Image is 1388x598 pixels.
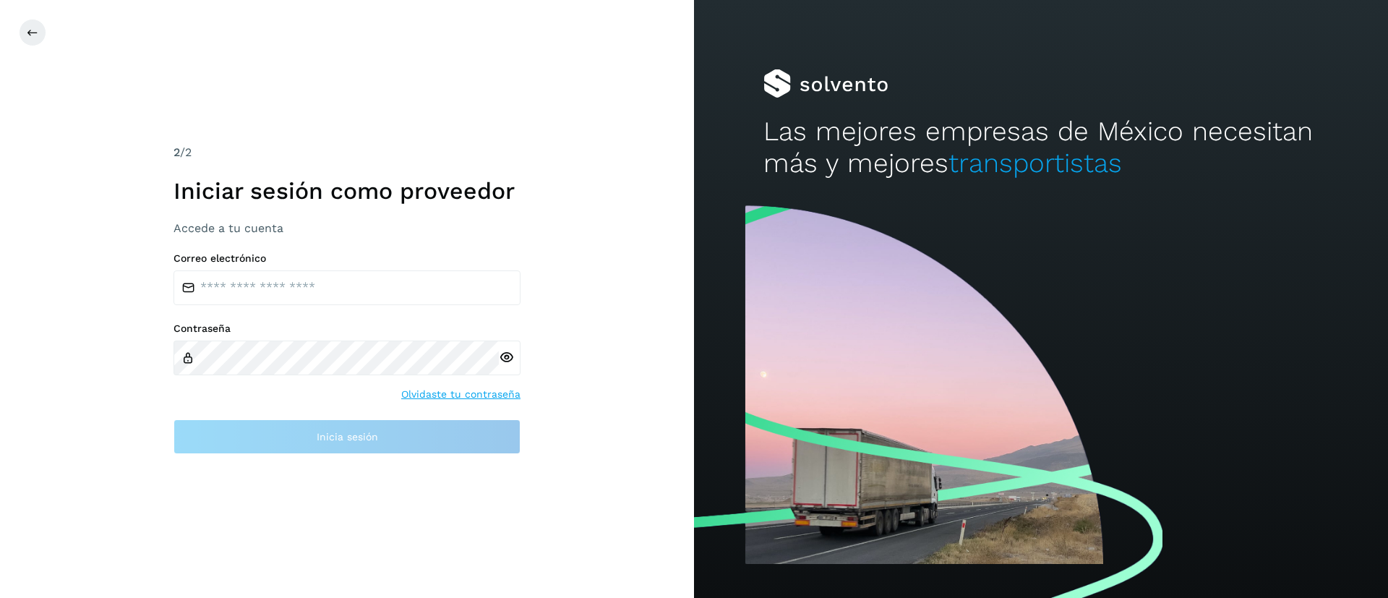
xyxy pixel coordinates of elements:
[401,387,520,402] a: Olvidaste tu contraseña
[948,148,1122,179] span: transportistas
[173,145,180,159] span: 2
[173,323,520,335] label: Contraseña
[173,419,520,454] button: Inicia sesión
[317,432,378,442] span: Inicia sesión
[173,144,520,161] div: /2
[763,116,1319,180] h2: Las mejores empresas de México necesitan más y mejores
[173,252,520,265] label: Correo electrónico
[173,221,520,235] h3: Accede a tu cuenta
[173,177,520,205] h1: Iniciar sesión como proveedor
